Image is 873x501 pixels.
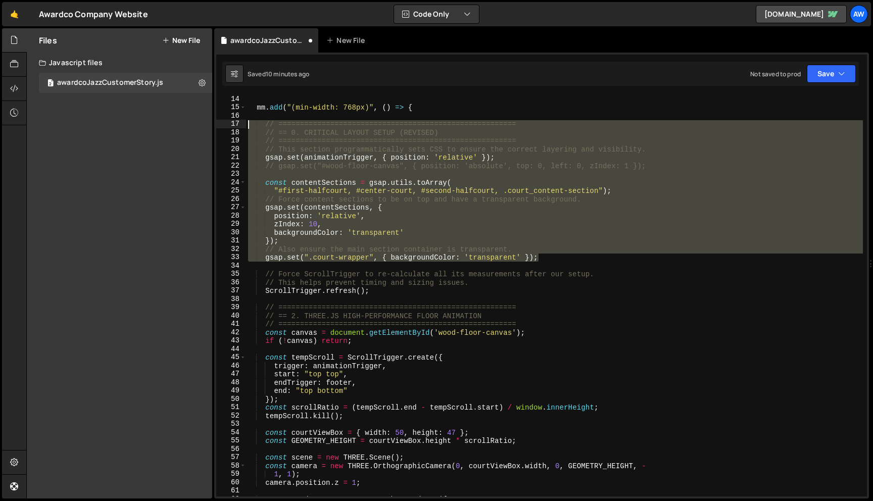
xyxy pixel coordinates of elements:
[39,35,57,46] h2: Files
[216,362,246,370] div: 46
[2,2,27,26] a: 🤙
[57,78,163,87] div: awardcoJazzCustomerStory.js
[216,470,246,478] div: 59
[326,35,369,45] div: New File
[216,95,246,104] div: 14
[216,186,246,195] div: 25
[216,345,246,354] div: 44
[216,128,246,137] div: 18
[216,212,246,220] div: 28
[216,195,246,204] div: 26
[216,245,246,254] div: 32
[216,378,246,387] div: 48
[216,320,246,328] div: 41
[216,262,246,270] div: 34
[39,73,212,93] div: 16877/46163.js
[216,445,246,454] div: 56
[216,312,246,320] div: 40
[230,35,306,45] div: awardcoJazzCustomerStory.js
[216,436,246,445] div: 55
[850,5,868,23] a: Aw
[807,65,856,83] button: Save
[216,178,246,187] div: 24
[39,8,148,20] div: Awardco Company Website
[266,70,309,78] div: 10 minutes ago
[216,295,246,304] div: 38
[216,370,246,378] div: 47
[216,236,246,245] div: 31
[216,336,246,345] div: 43
[216,403,246,412] div: 51
[216,486,246,495] div: 61
[216,328,246,337] div: 42
[248,70,309,78] div: Saved
[216,386,246,395] div: 49
[27,53,212,73] div: Javascript files
[216,462,246,470] div: 58
[216,203,246,212] div: 27
[162,36,200,44] button: New File
[216,395,246,404] div: 50
[216,136,246,145] div: 19
[216,103,246,112] div: 15
[750,70,801,78] div: Not saved to prod
[216,162,246,170] div: 22
[756,5,847,23] a: [DOMAIN_NAME]
[216,303,246,312] div: 39
[216,112,246,120] div: 16
[216,278,246,287] div: 36
[47,80,54,88] span: 2
[216,120,246,128] div: 17
[216,420,246,428] div: 53
[216,478,246,487] div: 60
[216,428,246,437] div: 54
[216,270,246,278] div: 35
[216,153,246,162] div: 21
[216,453,246,462] div: 57
[216,228,246,237] div: 30
[216,170,246,178] div: 23
[216,145,246,154] div: 20
[216,412,246,420] div: 52
[216,220,246,228] div: 29
[216,253,246,262] div: 33
[216,286,246,295] div: 37
[216,353,246,362] div: 45
[394,5,479,23] button: Code Only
